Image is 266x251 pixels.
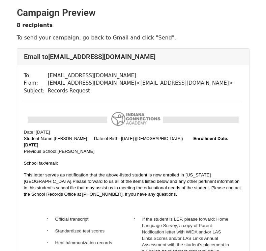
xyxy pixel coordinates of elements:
td: From: [24,79,48,87]
span: Standardized test scores [55,228,105,233]
font: [PERSON_NAME] [58,149,95,154]
span: Date: [DATE] [24,130,50,135]
td: Subject: [24,87,48,95]
span: [PERSON_NAME] [54,136,87,141]
td: To: [24,72,48,80]
span: Student Name: [24,136,54,141]
span: · [134,216,142,222]
font: : [91,136,119,141]
span: · [47,240,55,245]
span: · [47,216,55,222]
p: To send your campaign, go back to Gmail and click "Send". [17,34,249,41]
strong: 8 recipients [17,22,53,28]
span: Health/immunization records [55,240,112,245]
span: Official transcript [55,217,88,222]
td: Records Request [48,87,233,95]
font: Enrollment Date: [194,136,229,141]
td: [EMAIL_ADDRESS][DOMAIN_NAME] [48,72,233,80]
span: · [47,228,55,233]
h2: Campaign Preview [17,7,249,19]
span: Previous School: [24,149,95,154]
span: Please forward to us all of the items listed below and any other pertinent information in this st... [24,179,241,197]
td: [EMAIL_ADDRESS][DOMAIN_NAME] < [EMAIL_ADDRESS][DOMAIN_NAME] > [48,79,233,87]
h4: Email to [EMAIL_ADDRESS][DOMAIN_NAME] [24,53,242,61]
font: [DATE] [24,142,38,147]
font: Date of Birth [94,136,118,141]
span: School fax/email: [24,161,58,166]
span: This letter serves as notification that the above-listed student is now enrolled in [US_STATE][GE... [24,172,211,184]
span: [DATE] ([DEMOGRAPHIC_DATA]) [121,136,183,141]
